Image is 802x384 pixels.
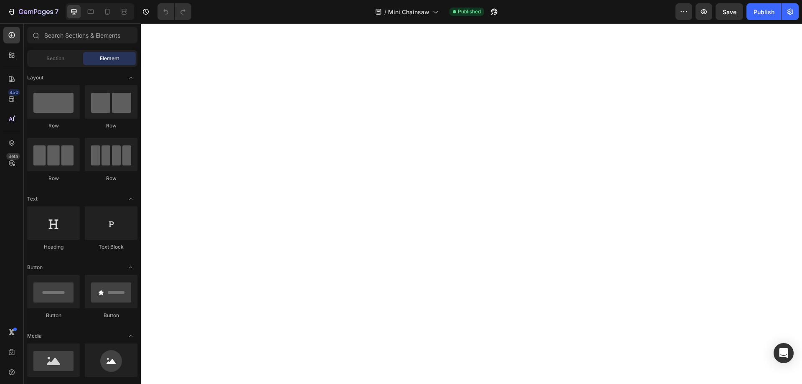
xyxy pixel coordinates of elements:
[723,8,736,15] span: Save
[774,343,794,363] div: Open Intercom Messenger
[85,243,137,251] div: Text Block
[27,332,42,340] span: Media
[27,312,80,319] div: Button
[388,8,429,16] span: Mini Chainsaw
[55,7,58,17] p: 7
[6,153,20,160] div: Beta
[458,8,481,15] span: Published
[157,3,191,20] div: Undo/Redo
[124,71,137,84] span: Toggle open
[754,8,774,16] div: Publish
[85,175,137,182] div: Row
[46,55,64,62] span: Section
[100,55,119,62] span: Element
[3,3,62,20] button: 7
[141,23,802,384] iframe: Design area
[27,264,43,271] span: Button
[124,261,137,274] span: Toggle open
[27,175,80,182] div: Row
[746,3,782,20] button: Publish
[124,329,137,343] span: Toggle open
[716,3,743,20] button: Save
[27,27,137,43] input: Search Sections & Elements
[85,312,137,319] div: Button
[27,122,80,130] div: Row
[8,89,20,96] div: 450
[27,195,38,203] span: Text
[384,8,386,16] span: /
[27,243,80,251] div: Heading
[27,74,43,81] span: Layout
[124,192,137,206] span: Toggle open
[85,122,137,130] div: Row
